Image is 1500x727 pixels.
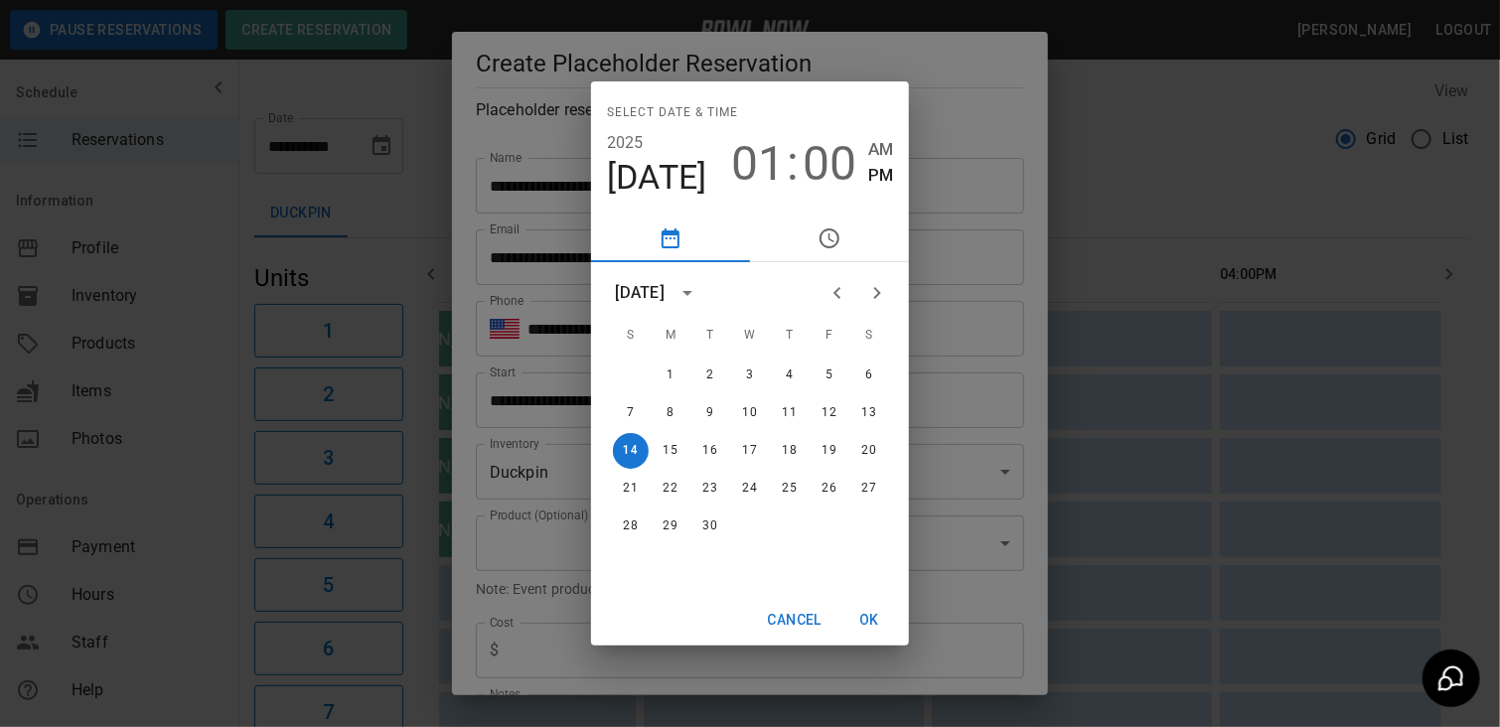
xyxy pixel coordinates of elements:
[692,395,728,431] button: 9
[732,316,768,356] span: Wednesday
[653,395,688,431] button: 8
[837,602,901,639] button: OK
[812,358,847,393] button: 5
[803,136,856,192] button: 00
[613,433,649,469] button: 14
[607,97,738,129] span: Select date & time
[812,433,847,469] button: 19
[851,433,887,469] button: 20
[613,471,649,507] button: 21
[653,358,688,393] button: 1
[750,215,909,262] button: pick time
[851,395,887,431] button: 13
[613,395,649,431] button: 7
[851,358,887,393] button: 6
[653,471,688,507] button: 22
[732,358,768,393] button: 3
[732,433,768,469] button: 17
[812,471,847,507] button: 26
[613,509,649,544] button: 28
[671,276,704,310] button: calendar view is open, switch to year view
[760,602,829,639] button: Cancel
[607,129,644,157] button: 2025
[772,433,808,469] button: 18
[692,471,728,507] button: 23
[653,509,688,544] button: 29
[868,136,893,163] button: AM
[653,316,688,356] span: Monday
[857,273,897,313] button: Next month
[772,358,808,393] button: 4
[772,471,808,507] button: 25
[812,316,847,356] span: Friday
[787,136,799,192] span: :
[692,358,728,393] button: 2
[851,471,887,507] button: 27
[607,157,707,199] button: [DATE]
[818,273,857,313] button: Previous month
[613,316,649,356] span: Sunday
[812,395,847,431] button: 12
[692,316,728,356] span: Tuesday
[653,433,688,469] button: 15
[615,281,665,305] div: [DATE]
[772,316,808,356] span: Thursday
[868,162,893,189] button: PM
[851,316,887,356] span: Saturday
[731,136,785,192] button: 01
[692,509,728,544] button: 30
[591,215,750,262] button: pick date
[732,395,768,431] button: 10
[692,433,728,469] button: 16
[772,395,808,431] button: 11
[732,471,768,507] button: 24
